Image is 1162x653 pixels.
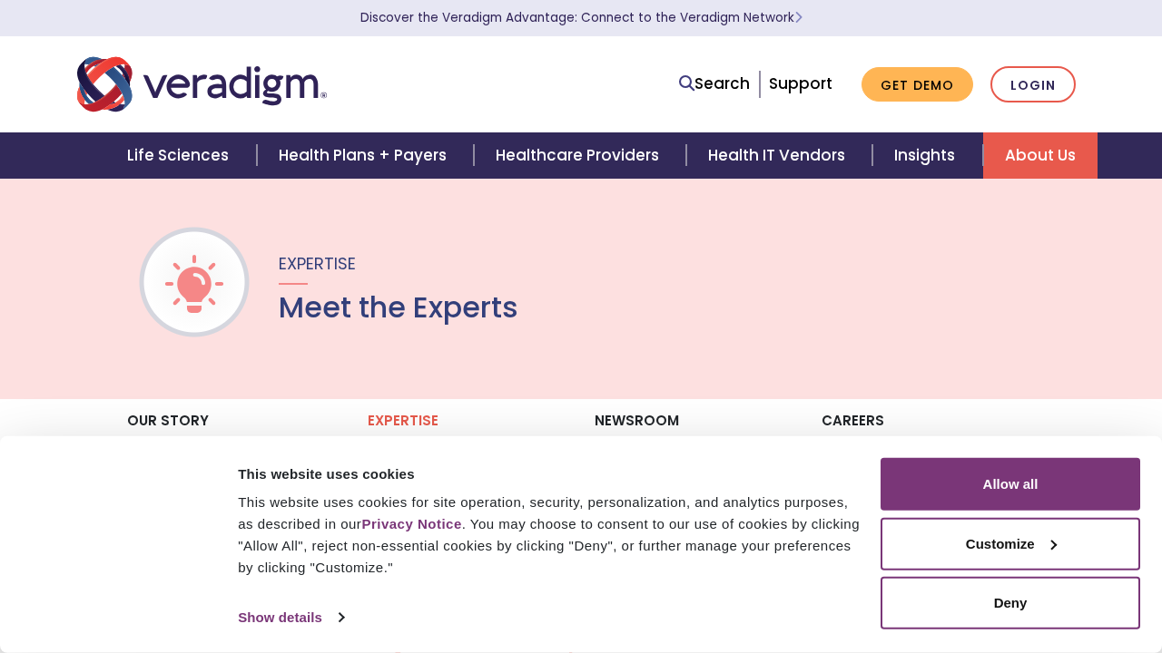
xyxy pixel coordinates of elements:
a: Get Demo [862,67,973,102]
button: Allow all [881,458,1140,511]
a: Life Sciences [105,132,256,179]
a: Discover the Veradigm Advantage: Connect to the Veradigm NetworkLearn More [360,9,803,26]
a: Privacy Notice [361,516,461,531]
span: Expertise [279,252,356,275]
a: Insights [872,132,982,179]
a: Health IT Vendors [686,132,872,179]
h1: Meet the Experts [279,290,518,325]
div: This website uses cookies [238,463,860,484]
img: Veradigm logo [77,54,327,114]
button: Deny [881,577,1140,629]
div: This website uses cookies for site operation, security, personalization, and analytics purposes, ... [238,492,860,579]
a: Healthcare Providers [474,132,686,179]
span: Learn More [794,9,803,26]
a: Support [769,73,832,94]
a: Health Plans + Payers [257,132,474,179]
a: Show details [238,604,343,631]
a: Login [990,66,1076,103]
a: Search [679,72,750,96]
a: About Us [983,132,1098,179]
button: Customize [881,517,1140,570]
